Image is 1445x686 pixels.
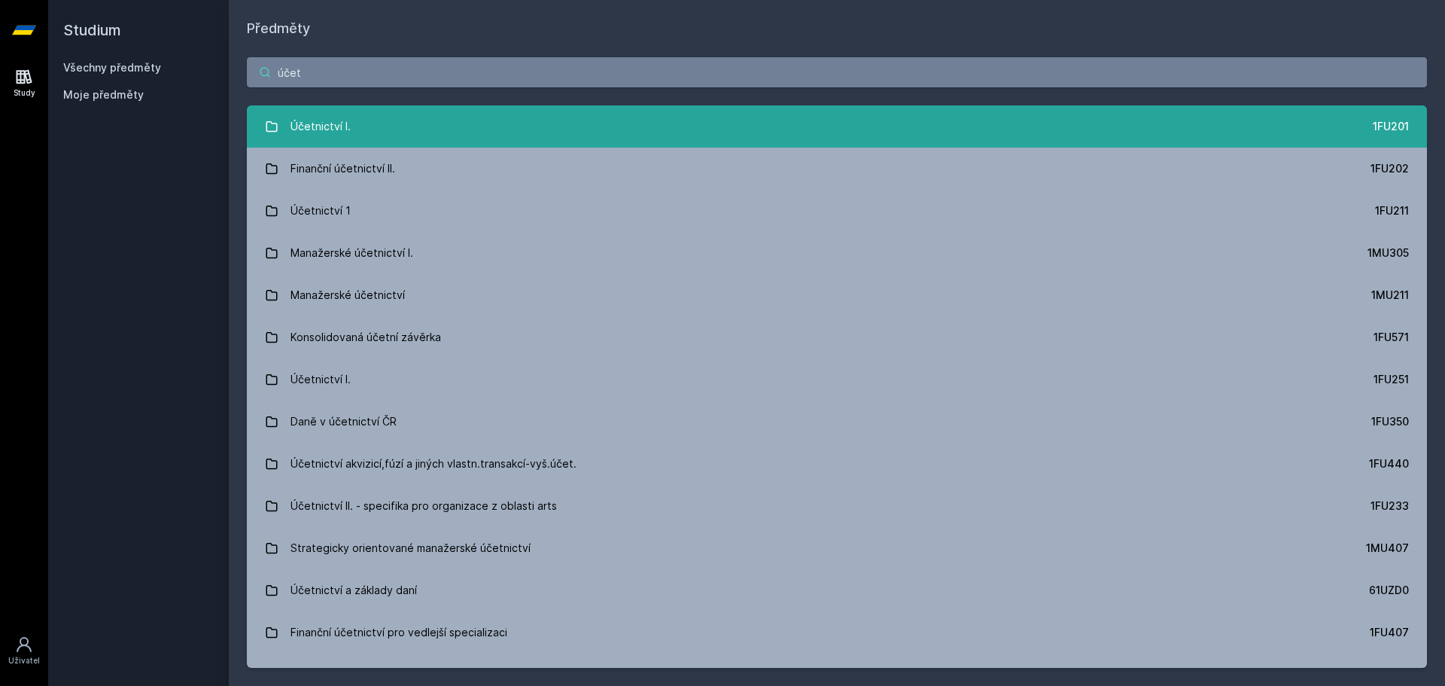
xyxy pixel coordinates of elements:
a: Manažerské účetnictví 1MU211 [247,274,1427,316]
div: Konsolidovaná účetní závěrka [291,322,441,352]
div: Daně v účetnictví ČR [291,407,397,437]
div: 1FU211 [1375,203,1409,218]
a: Finanční účetnictví pro vedlejší specializaci 1FU407 [247,611,1427,654]
div: 1FU251 [1374,372,1409,387]
div: Účetnictví akvizicí,fúzí a jiných vlastn.transakcí-vyš.účet. [291,449,576,479]
div: 1FU201 [1373,119,1409,134]
h1: Předměty [247,18,1427,39]
a: Účetnictví I. 1FU201 [247,105,1427,148]
div: Manažerské účetnictví [291,280,405,310]
div: 1MU407 [1366,541,1409,556]
div: Finanční účetnictví pro vedlejší specializaci [291,617,507,648]
a: Účetnictví II. - specifika pro organizace z oblasti arts 1FU233 [247,485,1427,527]
a: Účetnictví 1 1FU211 [247,190,1427,232]
div: Strategicky orientované manažerské účetnictví [291,533,531,563]
div: Study [14,87,35,99]
div: Manažerské účetnictví I. [291,238,413,268]
a: Účetnictví a základy daní 61UZD0 [247,569,1427,611]
div: 1MU403 [1366,667,1409,682]
div: 1FU202 [1370,161,1409,176]
div: 1MU305 [1367,245,1409,261]
div: Účetnictví a základy daní [291,575,417,605]
div: Uživatel [8,655,40,666]
input: Název nebo ident předmětu… [247,57,1427,87]
div: 1FU571 [1374,330,1409,345]
div: 1MU211 [1371,288,1409,303]
a: Daně v účetnictví ČR 1FU350 [247,401,1427,443]
div: Účetnictví I. [291,111,351,142]
div: 1FU407 [1370,625,1409,640]
div: Účetnictví II. - specifika pro organizace z oblasti arts [291,491,557,521]
div: Finanční účetnictví II. [291,154,395,184]
div: 1FU233 [1370,498,1409,514]
div: 61UZD0 [1369,583,1409,598]
a: Konsolidovaná účetní závěrka 1FU571 [247,316,1427,358]
div: 1FU350 [1371,414,1409,429]
a: Účetnictví I. 1FU251 [247,358,1427,401]
a: Study [3,60,45,106]
a: Strategicky orientované manažerské účetnictví 1MU407 [247,527,1427,569]
a: Finanční účetnictví II. 1FU202 [247,148,1427,190]
a: Manažerské účetnictví I. 1MU305 [247,232,1427,274]
div: Účetnictví 1 [291,196,351,226]
a: Uživatel [3,628,45,674]
a: Všechny předměty [63,61,161,74]
div: 1FU440 [1369,456,1409,471]
a: Účetnictví akvizicí,fúzí a jiných vlastn.transakcí-vyš.účet. 1FU440 [247,443,1427,485]
span: Moje předměty [63,87,144,102]
div: Účetnictví I. [291,364,351,395]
